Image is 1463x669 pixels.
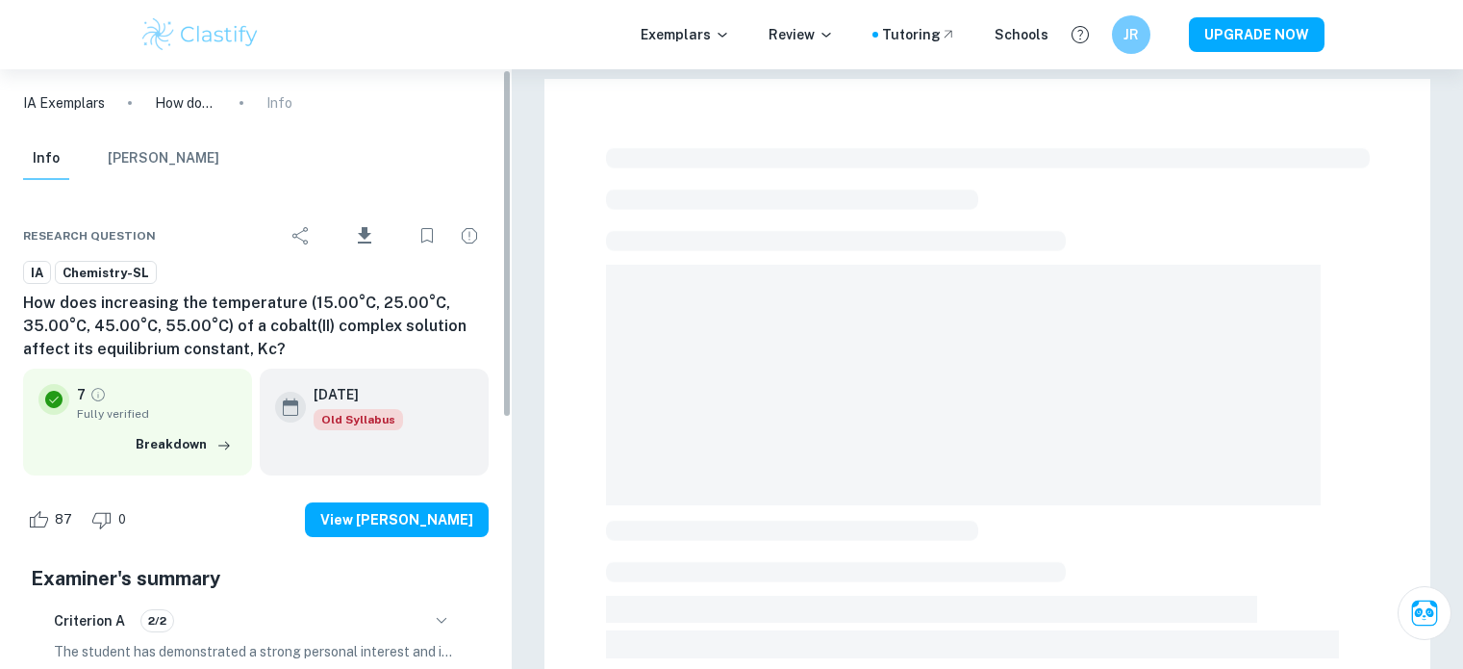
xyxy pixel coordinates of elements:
a: Grade fully verified [89,386,107,403]
p: Review [769,24,834,45]
a: IA Exemplars [23,92,105,114]
p: The student has demonstrated a strong personal interest and initiative in their choice of topic a... [54,641,458,662]
span: 2/2 [141,612,173,630]
button: Breakdown [131,430,237,459]
a: Tutoring [882,24,956,45]
a: Chemistry-SL [55,261,157,285]
span: Old Syllabus [314,409,403,430]
span: Chemistry-SL [56,264,156,283]
span: 87 [44,510,83,529]
p: Exemplars [641,24,730,45]
img: Clastify logo [139,15,262,54]
a: IA [23,261,51,285]
button: JR [1112,15,1150,54]
div: Starting from the May 2025 session, the Chemistry IA requirements have changed. It's OK to refer ... [314,409,403,430]
h5: Examiner's summary [31,564,481,593]
span: IA [24,264,50,283]
p: How does increasing the temperature (15.00​°C, 25.00°C, 35.00°C, 45.00°C, 55.00°C​) of a cobalt(I... [155,92,216,114]
div: Report issue [450,217,489,255]
div: Dislike [87,504,137,535]
span: Fully verified [77,405,237,423]
h6: JR [1120,24,1142,45]
p: Info [266,92,292,114]
div: Download [324,211,404,261]
p: 7 [77,384,86,405]
button: View [PERSON_NAME] [305,502,489,537]
div: Bookmark [408,217,446,255]
h6: Criterion A [54,610,125,631]
button: UPGRADE NOW [1189,17,1324,52]
span: 0 [108,510,137,529]
div: Share [282,217,320,255]
div: Like [23,504,83,535]
a: Schools [995,24,1048,45]
button: Help and Feedback [1064,18,1097,51]
button: [PERSON_NAME] [108,138,219,180]
h6: [DATE] [314,384,388,405]
span: Research question [23,227,156,244]
button: Ask Clai [1398,586,1451,640]
h6: How does increasing the temperature (15.00​°C, 25.00°C, 35.00°C, 45.00°C, 55.00°C​) of a cobalt(I... [23,292,489,361]
button: Info [23,138,69,180]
